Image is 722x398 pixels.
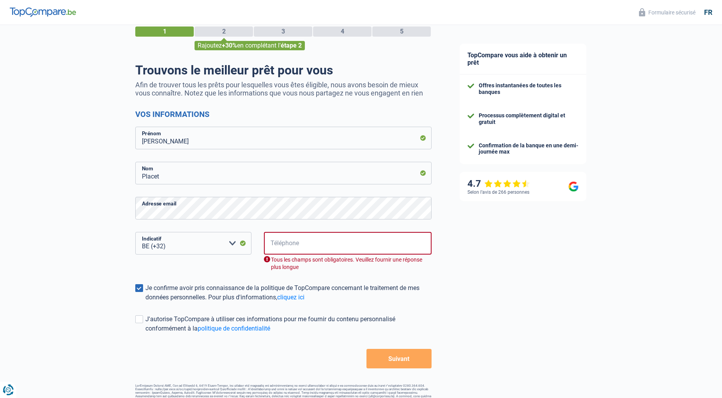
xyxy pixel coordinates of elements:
[366,349,432,368] button: Suivant
[135,81,432,97] p: Afin de trouver tous les prêts pour lesquelles vous êtes éligible, nous avons besoin de mieux vou...
[264,256,432,271] div: Tous les champs sont obligatoires. Veuillez fournir une réponse plus longue
[479,142,579,156] div: Confirmation de la banque en une demi-journée max
[634,6,700,19] button: Formulaire sécurisé
[195,41,305,50] div: Rajoutez en complétant l'
[145,315,432,333] div: J'autorise TopCompare à utiliser ces informations pour me fournir du contenu personnalisé conform...
[479,112,579,126] div: Processus complètement digital et gratuit
[10,7,76,17] img: TopCompare Logo
[195,27,253,37] div: 2
[264,232,432,255] input: 401020304
[222,42,237,49] span: +30%
[281,42,302,49] span: étape 2
[313,27,372,37] div: 4
[467,189,529,195] div: Selon l’avis de 266 personnes
[254,27,312,37] div: 3
[277,294,304,301] a: cliquez ici
[198,325,270,332] a: politique de confidentialité
[145,283,432,302] div: Je confirme avoir pris connaissance de la politique de TopCompare concernant le traitement de mes...
[704,8,712,17] div: fr
[372,27,431,37] div: 5
[460,44,586,74] div: TopCompare vous aide à obtenir un prêt
[467,178,530,189] div: 4.7
[135,110,432,119] h2: Vos informations
[479,82,579,96] div: Offres instantanées de toutes les banques
[135,63,432,78] h1: Trouvons le meilleur prêt pour vous
[135,27,194,37] div: 1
